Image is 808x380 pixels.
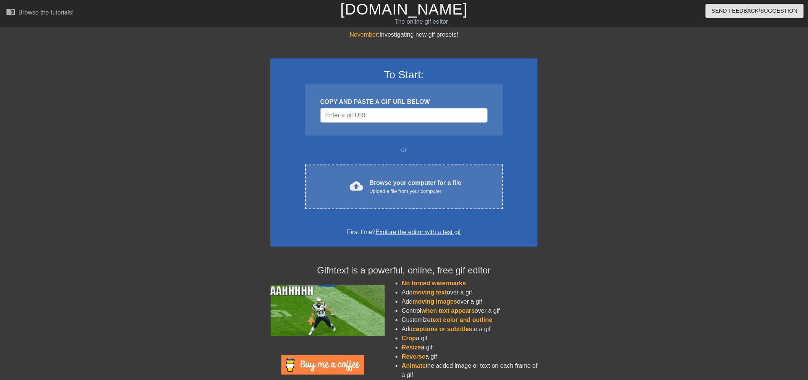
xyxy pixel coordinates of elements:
[273,17,569,26] div: The online gif editor
[6,7,15,16] span: menu_book
[370,178,462,195] div: Browse your computer for a file
[413,298,457,305] span: moving images
[402,280,466,286] span: No forced watermarks
[402,315,538,325] li: Customize
[402,335,416,341] span: Crop
[350,179,364,193] span: cloud_upload
[280,68,528,81] h3: To Start:
[18,9,74,16] div: Browse the tutorials!
[402,288,538,297] li: Add over a gif
[290,146,518,155] div: or
[402,325,538,334] li: Add to a gif
[320,108,488,123] input: Username
[413,289,447,296] span: moving text
[370,188,462,195] div: Upload a file from your computer
[431,317,493,323] span: text color and outline
[6,7,74,19] a: Browse the tutorials!
[376,229,461,235] a: Explore the editor with a test gif
[340,1,467,18] a: [DOMAIN_NAME]
[402,352,538,361] li: a gif
[706,4,804,18] button: Send Feedback/Suggestion
[402,362,426,369] span: Animate
[402,361,538,380] li: the added image or text on each frame of a gif
[402,353,425,360] span: Reverse
[712,6,798,16] span: Send Feedback/Suggestion
[402,306,538,315] li: Control over a gif
[402,297,538,306] li: Add over a gif
[402,334,538,343] li: a gif
[270,285,385,336] img: football_small.gif
[413,326,472,332] span: captions or subtitles
[350,31,380,38] span: November:
[270,265,538,276] h4: Gifntext is a powerful, online, free gif editor
[280,228,528,237] div: First time?
[402,343,538,352] li: a gif
[320,97,488,107] div: COPY AND PASTE A GIF URL BELOW
[270,30,538,39] div: Investigating new gif presets!
[422,307,475,314] span: when text appears
[402,344,421,351] span: Resize
[281,355,364,375] img: Buy Me A Coffee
